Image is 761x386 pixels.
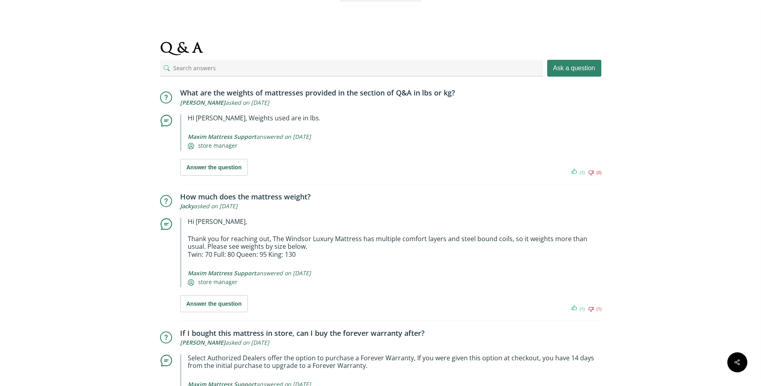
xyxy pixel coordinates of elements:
[597,170,601,175] span: (0)
[180,99,225,106] span: [PERSON_NAME]
[188,278,237,286] span: store manager
[160,60,543,77] input: Search answers
[180,193,310,201] span: How much does the mattress weight?
[160,41,601,58] h2: Q & A
[547,60,601,77] button: Ask a question
[188,114,321,132] p: HI [PERSON_NAME], Weights used are in lbs.
[180,329,424,338] span: If I bought this mattress in store, can I buy the forever warranty after?
[180,295,248,312] button: Answer the question
[597,307,601,311] span: (1)
[188,133,256,140] span: Maxim Mattress Support
[580,170,584,175] span: (1)
[188,269,256,277] span: Maxim Mattress Support
[180,339,424,346] span: asked on [DATE]
[180,100,455,106] span: asked on [DATE]
[180,89,455,98] span: What are the weights of mattresses provided in the section of Q&A in lbs or kg?
[188,354,601,379] p: Select Authorized Dealers offer the option to purchase a Forever Warranty, If you were given this...
[188,134,321,140] span: answered on [DATE]
[180,202,194,210] span: Jacky
[188,142,237,149] span: store manager
[188,270,601,277] span: answered on [DATE]
[180,203,310,210] span: asked on [DATE]
[580,307,584,311] span: (1)
[188,235,601,268] p: Thank you for reaching out, The Windsor Luxury Mattress has multiple comfort layers and steel bou...
[188,218,601,235] p: Hi [PERSON_NAME],
[180,159,248,176] button: Answer the question
[180,339,225,346] span: [PERSON_NAME]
